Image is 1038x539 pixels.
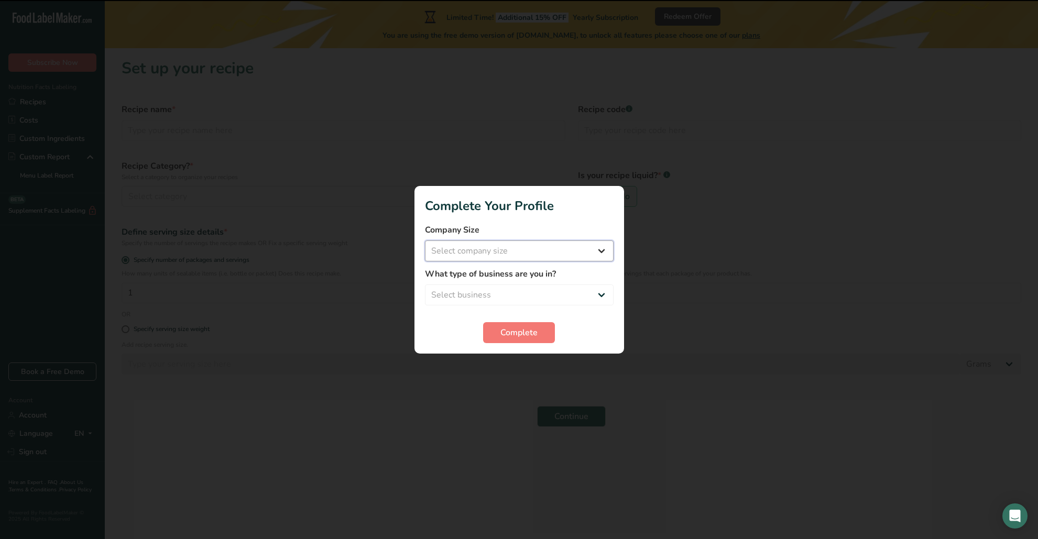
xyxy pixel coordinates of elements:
label: What type of business are you in? [425,268,614,280]
label: Company Size [425,224,614,236]
div: Open Intercom Messenger [1002,503,1028,529]
button: Complete [483,322,555,343]
span: Complete [500,326,538,339]
h1: Complete Your Profile [425,196,614,215]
